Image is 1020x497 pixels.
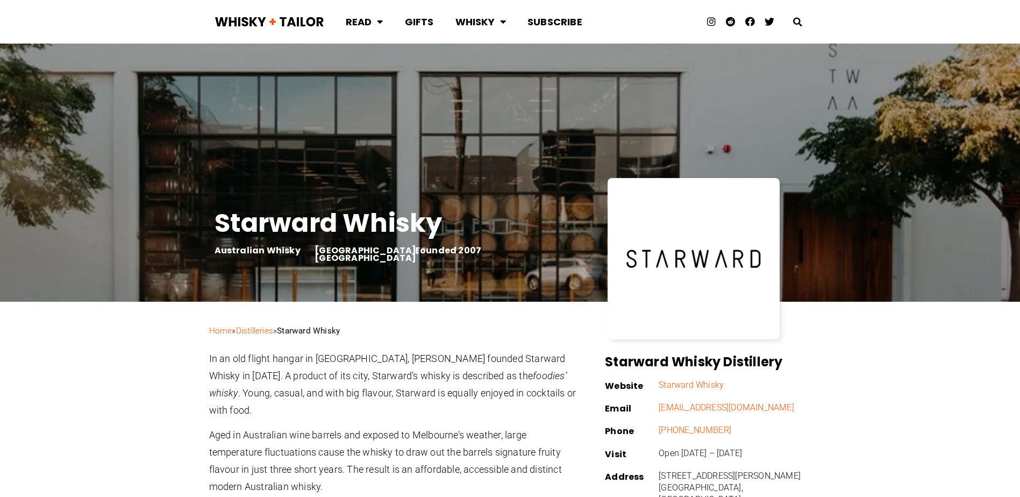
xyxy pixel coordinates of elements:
[209,326,340,336] span: » »
[209,350,579,419] p: In an old flight hangar in [GEOGRAPHIC_DATA], [PERSON_NAME] founded Starward Whisky in [DATE]. A ...
[277,326,340,336] strong: Starward Whisky
[415,247,516,254] div: Founded 2007
[335,8,394,36] a: Read
[605,405,659,413] p: Email
[605,451,659,458] p: Visit
[659,402,794,413] a: [EMAIL_ADDRESS][DOMAIN_NAME]
[215,208,595,238] h1: Starward Whisky
[659,448,811,459] div: Open [DATE] – [DATE]
[215,14,324,30] img: Whisky + Tailor Logo
[394,8,445,36] a: Gifts
[624,240,764,277] img: Starward - Logo
[209,370,567,399] em: foodies’ whisky
[209,326,232,336] a: Home
[659,380,724,390] a: Starward Whisky
[236,326,273,336] a: Distilleries
[605,353,816,371] h2: Starward Whisky Distillery
[659,425,731,435] a: [PHONE_NUMBER]
[517,8,593,36] a: Subscribe
[605,473,659,481] p: Address
[605,428,659,435] p: Phone
[605,382,659,390] p: Website
[215,244,301,257] a: Australian Whisky
[445,8,517,36] a: Whisky
[209,427,579,495] p: Aged in Australian wine barrels and exposed to Melbourne’s weather, large temperature fluctuation...
[315,244,419,264] a: [GEOGRAPHIC_DATA], [GEOGRAPHIC_DATA]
